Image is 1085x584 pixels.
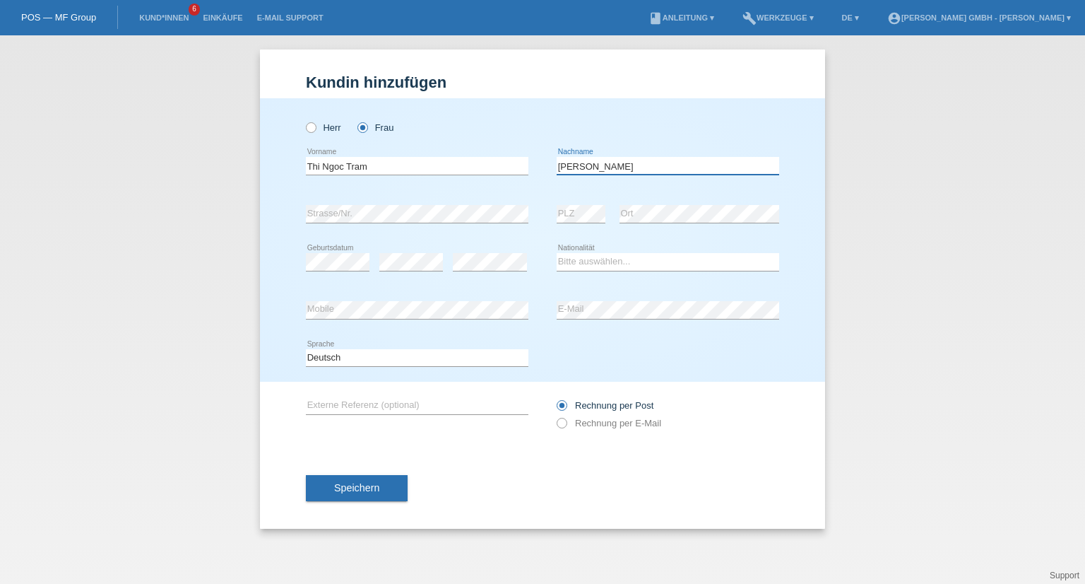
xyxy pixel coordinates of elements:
[557,400,566,418] input: Rechnung per Post
[196,13,249,22] a: Einkäufe
[835,13,866,22] a: DE ▾
[334,482,379,494] span: Speichern
[735,13,821,22] a: buildWerkzeuge ▾
[557,400,653,411] label: Rechnung per Post
[250,13,331,22] a: E-Mail Support
[557,418,661,428] label: Rechnung per E-Mail
[306,74,779,91] h1: Kundin hinzufügen
[648,11,663,25] i: book
[306,122,341,133] label: Herr
[880,13,1078,22] a: account_circle[PERSON_NAME] GmbH - [PERSON_NAME] ▾
[189,4,200,16] span: 6
[306,122,315,132] input: Herr
[1050,571,1079,580] a: Support
[641,13,721,22] a: bookAnleitung ▾
[357,122,367,132] input: Frau
[21,12,96,23] a: POS — MF Group
[132,13,196,22] a: Kund*innen
[557,418,566,436] input: Rechnung per E-Mail
[306,475,408,502] button: Speichern
[357,122,393,133] label: Frau
[887,11,901,25] i: account_circle
[742,11,757,25] i: build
